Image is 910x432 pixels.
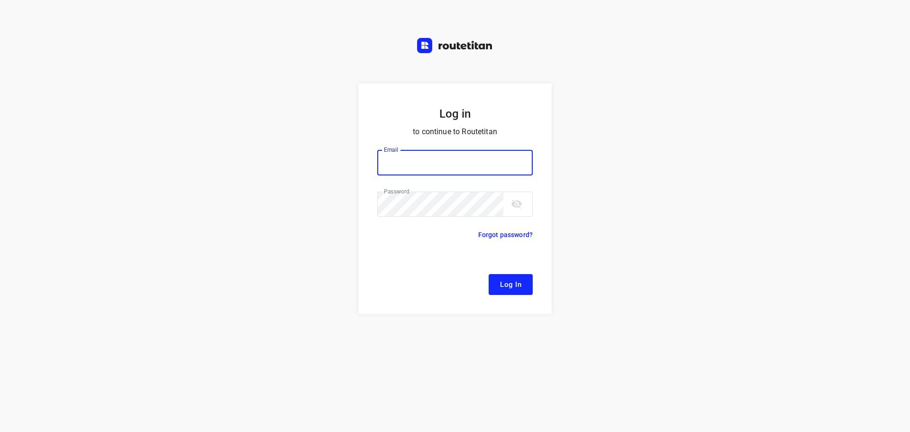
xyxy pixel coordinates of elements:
span: Log In [500,278,521,291]
button: toggle password visibility [507,194,526,213]
p: to continue to Routetitan [377,125,533,138]
img: Routetitan [417,38,493,53]
h5: Log in [377,106,533,121]
button: Log In [489,274,533,295]
p: Forgot password? [478,229,533,240]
